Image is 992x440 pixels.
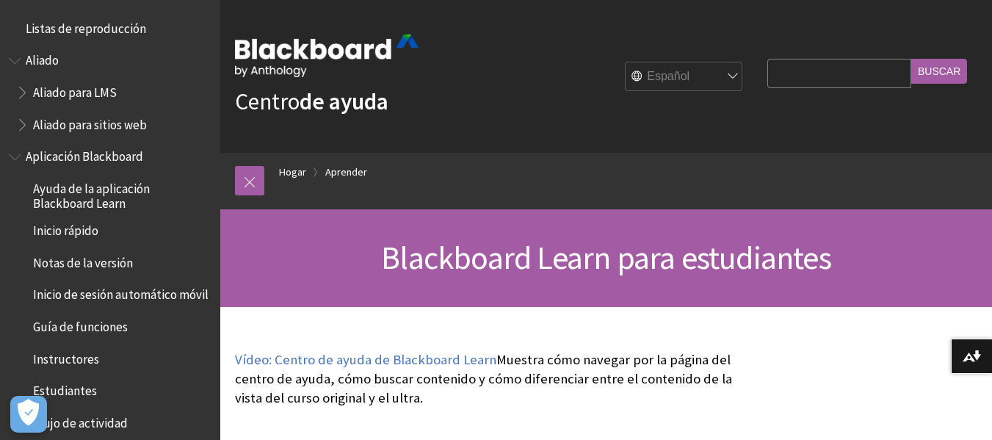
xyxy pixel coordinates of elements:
[235,351,732,406] font: Muestra cómo navegar por la página del centro de ayuda, cómo buscar contenido y cómo diferenciar ...
[279,165,306,178] font: Hogar
[26,52,59,68] font: Aliado
[33,319,128,335] font: Guía de funciones
[300,87,388,116] font: de ayuda
[9,16,211,41] nav: Esquema del libro para listas de reproducción
[235,351,496,369] a: Vídeo: Centro de ayuda de Blackboard Learn
[33,286,209,303] font: Inicio de sesión automático móvil
[33,255,133,271] font: Notas de la versión
[33,117,147,133] font: Aliado para sitios web
[279,163,306,181] a: Hogar
[33,415,128,431] font: Flujo de actividad
[33,223,98,239] font: Inicio rápido
[325,165,367,178] font: Aprender
[325,163,367,181] a: Aprender
[235,35,419,77] img: Pizarra de Antología
[33,383,97,399] font: Estudiantes
[911,59,967,84] input: Buscar
[10,396,47,433] button: Abrir preferencias
[9,48,211,137] nav: Esquema del libro para Antología Ally Help
[626,62,743,92] select: Selector de idioma del sitio
[235,87,300,116] font: Centro
[33,84,117,101] font: Aliado para LMS
[381,237,831,278] font: Blackboard Learn para estudiantes
[235,87,388,116] a: Centrode ayuda
[33,351,99,367] font: Instructores
[26,21,146,37] font: Listas de reproducción
[33,181,150,212] font: Ayuda de la aplicación Blackboard Learn
[26,148,143,165] font: Aplicación Blackboard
